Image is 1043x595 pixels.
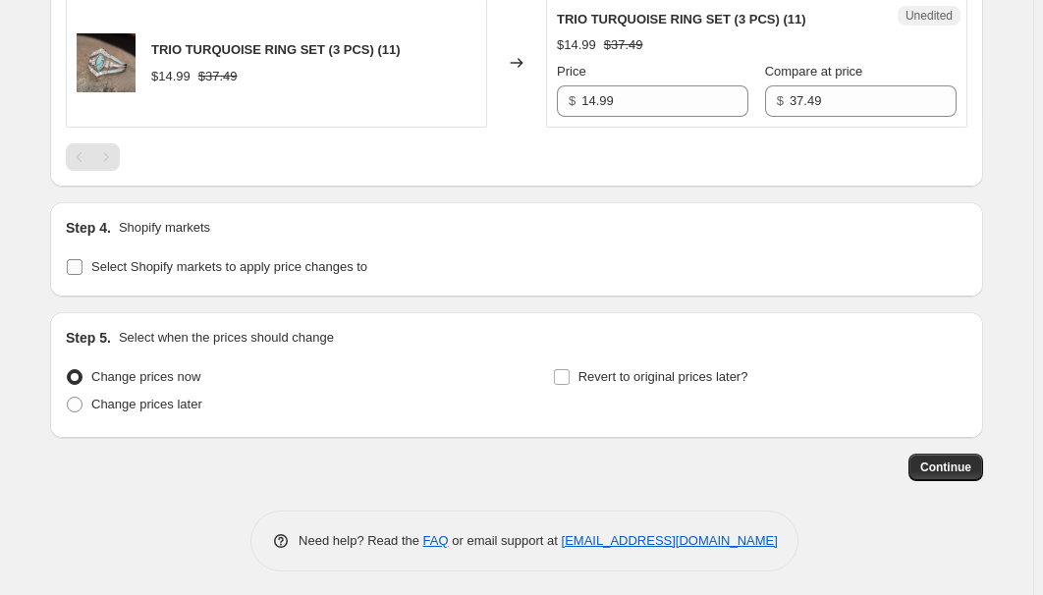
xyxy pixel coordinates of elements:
[557,64,586,79] span: Price
[198,67,238,86] strike: $37.49
[299,533,423,548] span: Need help? Read the
[449,533,562,548] span: or email support at
[777,93,784,108] span: $
[91,397,202,411] span: Change prices later
[604,35,643,55] strike: $37.49
[151,67,191,86] div: $14.99
[920,460,971,475] span: Continue
[66,328,111,348] h2: Step 5.
[557,35,596,55] div: $14.99
[91,369,200,384] span: Change prices now
[765,64,863,79] span: Compare at price
[578,369,748,384] span: Revert to original prices later?
[562,533,778,548] a: [EMAIL_ADDRESS][DOMAIN_NAME]
[423,533,449,548] a: FAQ
[151,42,401,57] span: TRIO TURQUOISE RING SET (3 PCS) (11)
[906,8,953,24] span: Unedited
[91,259,367,274] span: Select Shopify markets to apply price changes to
[569,93,576,108] span: $
[119,328,334,348] p: Select when the prices should change
[77,33,136,92] img: 2_8e111886-4b0f-420a-9742-1e3f75623614_80x.png
[119,218,210,238] p: Shopify markets
[66,143,120,171] nav: Pagination
[66,218,111,238] h2: Step 4.
[908,454,983,481] button: Continue
[557,12,806,27] span: TRIO TURQUOISE RING SET (3 PCS) (11)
